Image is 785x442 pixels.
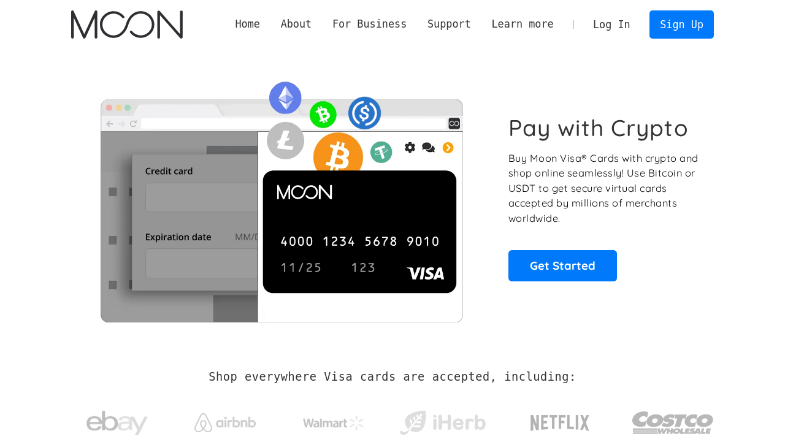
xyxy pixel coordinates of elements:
h1: Pay with Crypto [508,114,689,142]
div: Learn more [491,17,553,32]
p: Buy Moon Visa® Cards with crypto and shop online seamlessly! Use Bitcoin or USDT to get secure vi... [508,151,700,226]
a: Log In [583,11,640,38]
a: home [71,10,182,39]
a: Airbnb [180,401,271,438]
div: Learn more [481,17,564,32]
div: About [281,17,312,32]
a: Sign Up [649,10,713,38]
a: Home [225,17,270,32]
img: Moon Logo [71,10,182,39]
div: About [270,17,322,32]
img: Airbnb [194,413,256,432]
a: Get Started [508,250,617,281]
div: Support [417,17,481,32]
img: Netflix [529,408,591,438]
img: Moon Cards let you spend your crypto anywhere Visa is accepted. [71,73,491,322]
a: Walmart [288,403,380,436]
div: For Business [322,17,417,32]
h2: Shop everywhere Visa cards are accepted, including: [209,370,576,384]
div: Support [427,17,471,32]
img: Walmart [303,416,364,430]
img: iHerb [397,407,488,439]
div: For Business [332,17,407,32]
